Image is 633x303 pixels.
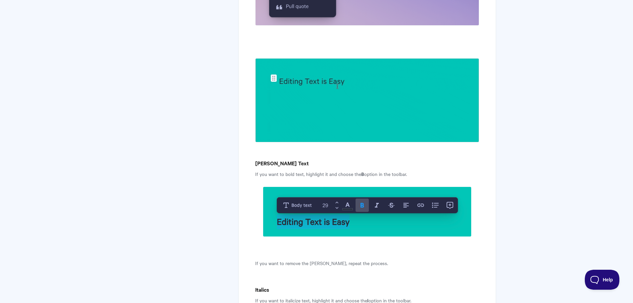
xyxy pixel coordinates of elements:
p: If you want to remove the [PERSON_NAME], repeat the process. [255,259,479,267]
h4: [PERSON_NAME] Text [255,159,479,167]
iframe: Toggle Customer Support [585,270,620,290]
h4: Italics [255,285,479,294]
img: file-7dw9HOAVyK.png [263,187,472,237]
strong: B [361,170,364,177]
img: file-a8NmunIkql.gif [255,58,479,142]
p: If you want to bold text, highlight it and choose the option in the toolbar. [255,170,479,178]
